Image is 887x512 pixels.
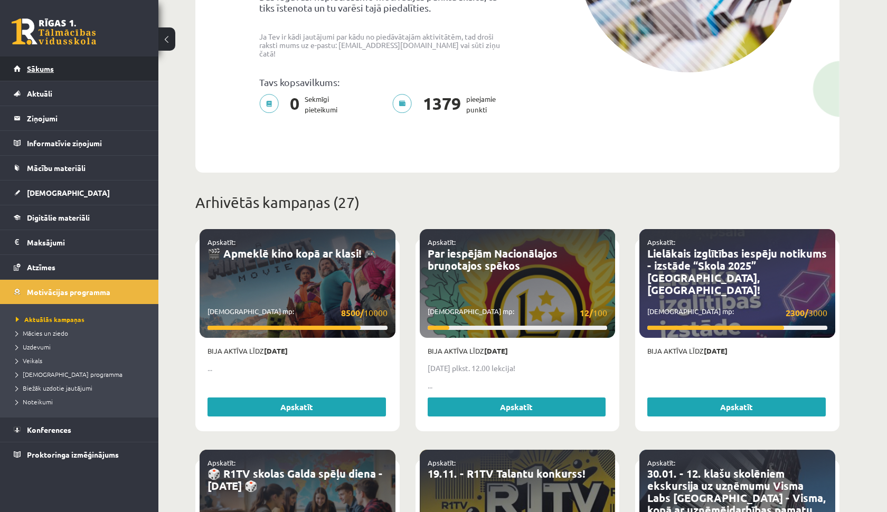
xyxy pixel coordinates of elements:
a: Rīgas 1. Tālmācības vidusskola [12,18,96,45]
span: Veikals [16,356,42,365]
a: Digitālie materiāli [14,205,145,230]
p: [DEMOGRAPHIC_DATA] mp: [207,306,388,319]
legend: Maksājumi [27,230,145,254]
a: Mācību materiāli [14,156,145,180]
p: Tavs kopsavilkums: [259,77,509,88]
a: Par iespējām Nacionālajos bruņotajos spēkos [428,246,558,272]
a: Noteikumi [16,397,148,406]
a: Biežāk uzdotie jautājumi [16,383,148,393]
span: [DEMOGRAPHIC_DATA] [27,188,110,197]
a: Apskatīt: [647,458,675,467]
span: Uzdevumi [16,343,51,351]
strong: [DATE] [704,346,728,355]
strong: [DATE] plkst. 12.00 lekcija! [428,363,515,373]
p: ... [207,363,388,374]
a: Uzdevumi [16,342,148,352]
span: 0 [285,94,305,115]
span: Atzīmes [27,262,55,272]
span: Sākums [27,64,54,73]
legend: Informatīvie ziņojumi [27,131,145,155]
a: Apskatīt: [647,238,675,246]
p: [DEMOGRAPHIC_DATA] mp: [428,306,608,319]
a: Veikals [16,356,148,365]
span: Mācību materiāli [27,163,86,173]
strong: 8500/ [341,307,364,318]
a: Atzīmes [14,255,145,279]
a: Konferences [14,418,145,442]
span: Biežāk uzdotie jautājumi [16,384,92,392]
a: Apskatīt [647,397,826,416]
span: Motivācijas programma [27,287,110,297]
p: Sekmīgi pieteikumi [259,94,344,115]
a: Lielākais izglītības iespēju notikums - izstāde “Skola 2025” [GEOGRAPHIC_DATA], [GEOGRAPHIC_DATA]! [647,246,827,297]
span: 1379 [418,94,466,115]
a: Aktuālās kampaņas [16,315,148,324]
span: [DEMOGRAPHIC_DATA] programma [16,370,122,378]
a: Maksājumi [14,230,145,254]
a: Sākums [14,56,145,81]
span: Konferences [27,425,71,434]
span: Aktuāli [27,89,52,98]
p: ... [428,380,608,391]
a: Ziņojumi [14,106,145,130]
a: Mācies un ziedo [16,328,148,338]
span: 3000 [786,306,827,319]
a: Proktoringa izmēģinājums [14,442,145,467]
span: Proktoringa izmēģinājums [27,450,119,459]
a: [DEMOGRAPHIC_DATA] [14,181,145,205]
a: Apskatīt: [428,238,456,246]
p: Bija aktīva līdz [428,346,608,356]
a: Apskatīt [207,397,386,416]
p: [DEMOGRAPHIC_DATA] mp: [647,306,827,319]
p: pieejamie punkti [392,94,502,115]
a: Informatīvie ziņojumi [14,131,145,155]
p: Bija aktīva līdz [207,346,388,356]
strong: 12/ [580,307,593,318]
strong: [DATE] [484,346,508,355]
a: 19.11. - R1TV Talantu konkurss! [428,467,585,480]
span: Mācies un ziedo [16,329,68,337]
a: 🎬 Apmeklē kino kopā ar klasi! 🎮 [207,246,377,260]
a: Motivācijas programma [14,280,145,304]
legend: Ziņojumi [27,106,145,130]
strong: 2300/ [786,307,808,318]
a: Apskatīt: [207,238,235,246]
span: Digitālie materiāli [27,213,90,222]
a: [DEMOGRAPHIC_DATA] programma [16,369,148,379]
strong: [DATE] [264,346,288,355]
a: Aktuāli [14,81,145,106]
a: Apskatīt: [207,458,235,467]
a: Apskatīt [428,397,606,416]
p: Arhivētās kampaņas (27) [195,192,839,214]
span: 100 [580,306,607,319]
p: Ja Tev ir kādi jautājumi par kādu no piedāvātajām aktivitātēm, tad droši raksti mums uz e-pastu: ... [259,32,509,58]
span: Aktuālās kampaņas [16,315,84,324]
span: 10000 [341,306,388,319]
p: Bija aktīva līdz [647,346,827,356]
a: Apskatīt: [428,458,456,467]
span: Noteikumi [16,397,53,406]
a: 🎲 R1TV skolas Galda spēļu diena - [DATE] 🎲 [207,467,383,492]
